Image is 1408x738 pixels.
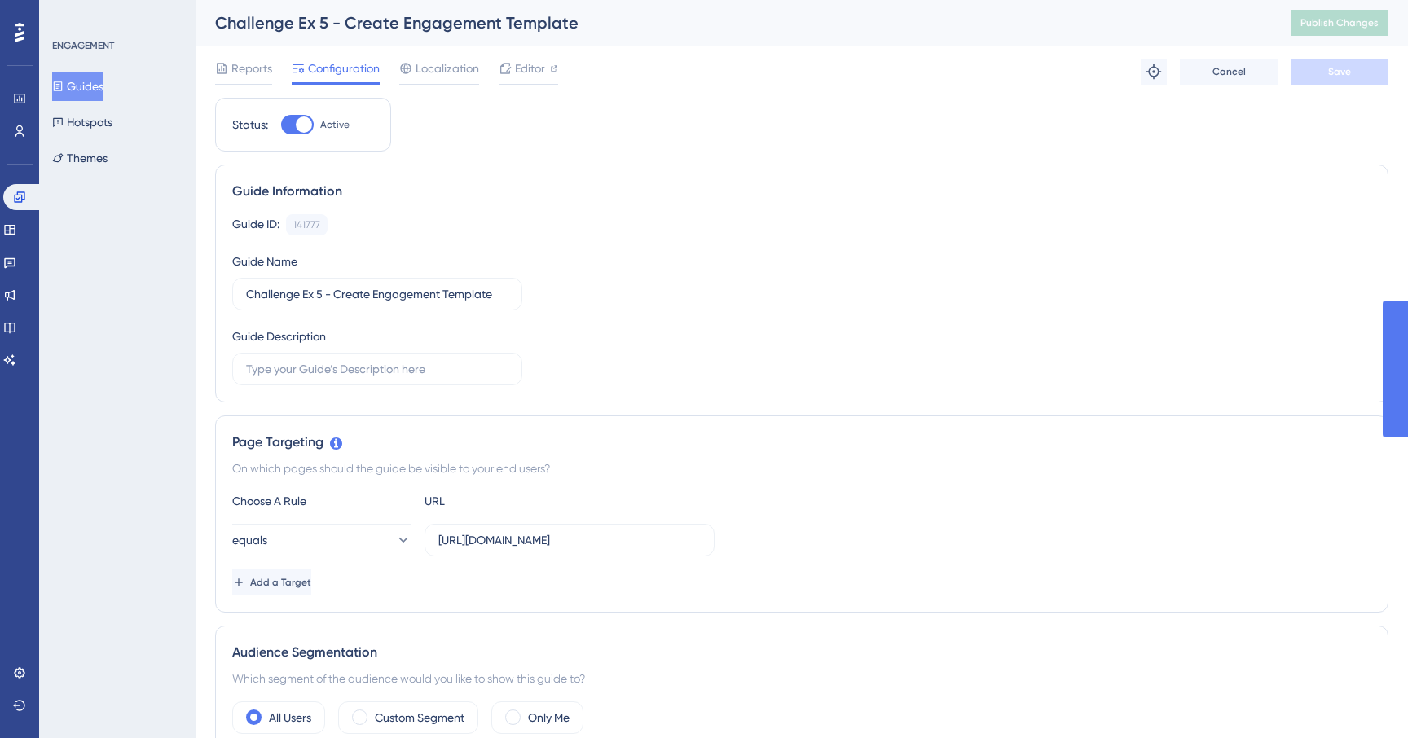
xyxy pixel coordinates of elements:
button: Guides [52,72,103,101]
span: Reports [231,59,272,78]
span: Publish Changes [1300,16,1379,29]
span: Save [1328,65,1351,78]
div: Page Targeting [232,433,1371,452]
div: Guide Information [232,182,1371,201]
input: Type your Guide’s Description here [246,360,508,378]
span: Configuration [308,59,380,78]
label: Only Me [528,708,570,727]
div: 141777 [293,218,320,231]
button: Hotspots [52,108,112,137]
button: Add a Target [232,569,311,595]
button: equals [232,524,411,556]
iframe: UserGuiding AI Assistant Launcher [1340,674,1388,723]
input: yourwebsite.com/path [438,531,701,549]
div: Guide Description [232,327,326,346]
span: Add a Target [250,576,311,589]
div: Guide ID: [232,214,279,235]
button: Cancel [1180,59,1278,85]
div: Choose A Rule [232,491,411,511]
div: Challenge Ex 5 - Create Engagement Template [215,11,1250,34]
div: ENGAGEMENT [52,39,114,52]
div: Status: [232,115,268,134]
div: On which pages should the guide be visible to your end users? [232,459,1371,478]
span: Active [320,118,350,131]
div: Audience Segmentation [232,643,1371,662]
span: Editor [515,59,545,78]
div: Guide Name [232,252,297,271]
span: Localization [416,59,479,78]
button: Save [1291,59,1388,85]
label: Custom Segment [375,708,464,727]
input: Type your Guide’s Name here [246,285,508,303]
span: equals [232,530,267,550]
div: URL [425,491,604,511]
button: Themes [52,143,108,173]
div: Which segment of the audience would you like to show this guide to? [232,669,1371,688]
span: Cancel [1212,65,1246,78]
button: Publish Changes [1291,10,1388,36]
label: All Users [269,708,311,727]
